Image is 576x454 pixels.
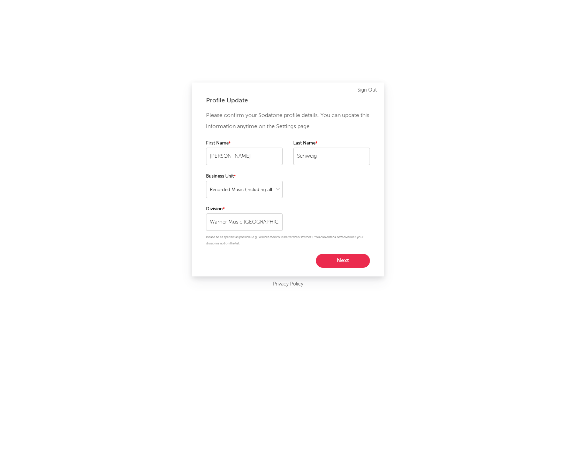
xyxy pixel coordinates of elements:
input: Your first name [206,148,283,165]
button: Next [316,254,370,268]
label: Division [206,205,283,213]
input: Your last name [293,148,370,165]
p: Please confirm your Sodatone profile details. You can update this information anytime on the Sett... [206,110,370,132]
div: Profile Update [206,96,370,105]
input: Your division [206,213,283,231]
label: Business Unit [206,172,283,181]
label: First Name [206,139,283,148]
a: Privacy Policy [273,280,303,289]
a: Sign Out [357,86,377,94]
p: Please be as specific as possible (e.g. 'Warner Mexico' is better than 'Warner'). You can enter a... [206,234,370,247]
label: Last Name [293,139,370,148]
